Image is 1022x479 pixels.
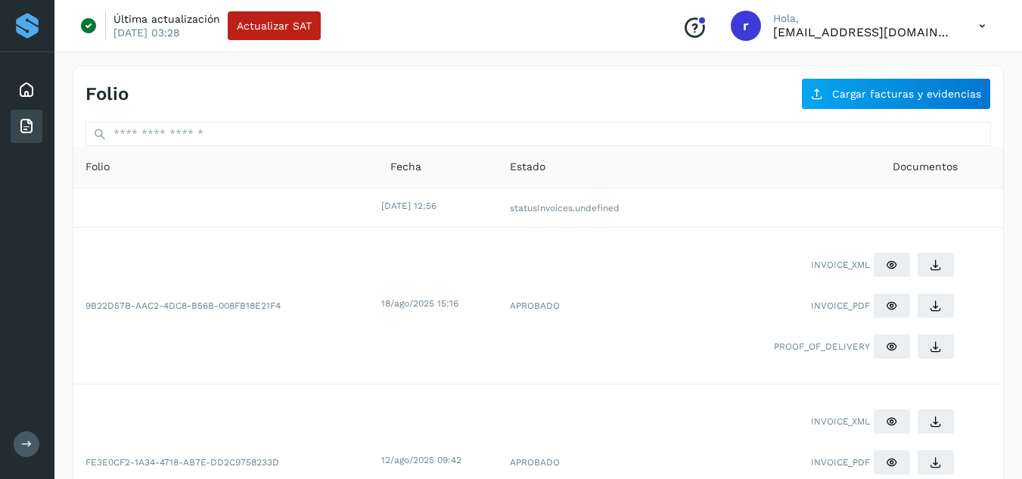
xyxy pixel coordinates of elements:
[11,110,42,143] div: Facturas
[498,228,682,384] td: APROBADO
[228,11,321,40] button: Actualizar SAT
[510,159,545,175] span: Estado
[113,26,180,39] p: [DATE] 03:28
[832,89,981,99] span: Cargar facturas y evidencias
[811,415,870,428] span: INVOICE_XML
[811,258,870,272] span: INVOICE_XML
[73,228,378,384] td: 9B22D57B-AAC2-4DC8-B56B-008FB18E21F4
[85,83,129,105] h4: Folio
[113,12,220,26] p: Última actualización
[774,340,870,353] span: PROOF_OF_DELIVERY
[801,78,991,110] button: Cargar facturas y evidencias
[811,456,870,469] span: INVOICE_PDF
[773,12,955,25] p: Hola,
[381,199,494,213] div: [DATE] 12:56
[381,297,494,310] div: 18/ago/2025 15:16
[381,453,494,467] div: 12/ago/2025 09:42
[893,159,958,175] span: Documentos
[237,20,312,31] span: Actualizar SAT
[773,25,955,39] p: ricardo_pacheco91@hotmail.com
[390,159,421,175] span: Fecha
[811,299,870,313] span: INVOICE_PDF
[85,159,110,175] span: Folio
[498,188,682,228] td: statusInvoices.undefined
[11,73,42,107] div: Inicio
